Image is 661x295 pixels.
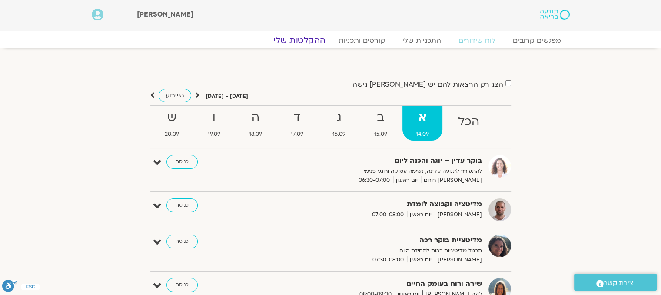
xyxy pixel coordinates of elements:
a: כניסה [166,278,198,292]
a: לוח שידורים [450,36,504,45]
p: להתעורר לתנועה עדינה, נשימה עמוקה ורוגע פנימי [269,167,482,176]
span: 19.09 [194,130,234,139]
span: יום ראשון [407,210,435,219]
strong: שירה ורוח בעומק החיים [269,278,482,290]
strong: ש [151,108,193,127]
a: ה18.09 [236,106,276,141]
p: תרגול מדיטציות רכות לתחילת היום [269,246,482,255]
a: מפגשים קרובים [504,36,570,45]
a: התכניות שלי [394,36,450,45]
span: 18.09 [236,130,276,139]
a: יצירת קשר [574,274,657,291]
span: יום ראשון [407,255,435,265]
a: השבוע [159,89,191,102]
strong: הכל [444,112,492,132]
strong: ה [236,108,276,127]
a: ו19.09 [194,106,234,141]
span: [PERSON_NAME] [137,10,193,19]
span: [PERSON_NAME] [435,210,482,219]
a: ב15.09 [361,106,401,141]
span: [PERSON_NAME] [435,255,482,265]
a: ד17.09 [277,106,317,141]
span: 20.09 [151,130,193,139]
span: 14.09 [402,130,442,139]
strong: א [402,108,442,127]
span: 06:30-07:00 [355,176,393,185]
strong: ג [319,108,359,127]
a: כניסה [166,235,198,248]
strong: מדיטציית בוקר רכה [269,235,482,246]
label: הצג רק הרצאות להם יש [PERSON_NAME] גישה [352,80,503,88]
a: ההקלטות שלי [263,35,336,46]
strong: בוקר עדין – יוגה והכנה ליום [269,155,482,167]
strong: ב [361,108,401,127]
span: [PERSON_NAME] רוחם [421,176,482,185]
span: יום ראשון [393,176,421,185]
span: 07:30-08:00 [369,255,407,265]
a: קורסים ותכניות [330,36,394,45]
span: 16.09 [319,130,359,139]
strong: מדיטציה וקבוצה לומדת [269,198,482,210]
a: כניסה [166,198,198,212]
p: [DATE] - [DATE] [206,92,248,101]
span: 17.09 [277,130,317,139]
span: 07:00-08:00 [369,210,407,219]
strong: ו [194,108,234,127]
a: א14.09 [402,106,442,141]
span: 15.09 [361,130,401,139]
a: כניסה [166,155,198,169]
a: הכל [444,106,492,141]
a: ש20.09 [151,106,193,141]
span: יצירת קשר [604,277,635,289]
strong: ד [277,108,317,127]
nav: Menu [92,36,570,45]
span: השבוע [166,91,184,100]
a: ג16.09 [319,106,359,141]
